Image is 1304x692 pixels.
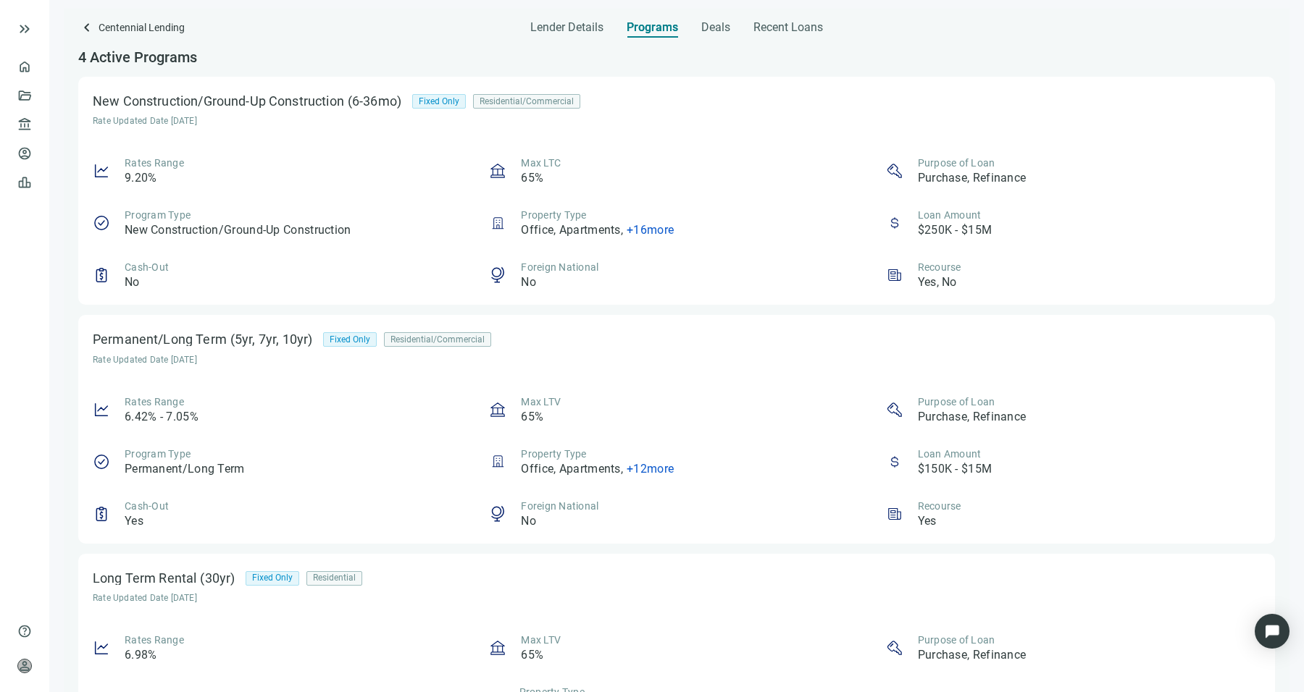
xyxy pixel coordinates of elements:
[918,409,1027,425] article: Purchase, Refinance
[918,513,937,529] article: Yes
[125,500,169,512] span: Cash-Out
[918,209,982,221] span: Loan Amount
[125,461,245,477] article: Permanent/Long Term
[918,647,1027,663] article: Purchase, Refinance
[918,448,982,460] span: Loan Amount
[918,222,992,238] article: $250K - $15M
[918,634,995,646] span: Purpose of Loan
[330,333,370,347] span: Fixed Only
[78,48,197,66] span: 4 Active Programs
[384,332,491,347] div: Residential/Commercial
[521,647,543,663] article: 65%
[125,634,184,646] span: Rates Range
[306,571,362,586] div: Residential
[125,209,191,221] span: Program Type
[93,571,196,586] div: Long Term Rental
[530,20,603,35] span: Lender Details
[344,91,412,111] div: (6-36mo)
[627,20,678,35] span: Programs
[93,592,384,604] article: Rate Updated Date [DATE]
[753,20,823,35] span: Recent Loans
[521,261,598,273] span: Foreign National
[78,19,96,36] span: keyboard_arrow_left
[918,261,961,273] span: Recourse
[419,95,459,109] span: Fixed Only
[473,94,580,109] div: Residential/Commercial
[627,223,674,237] span: + 16 more
[99,19,185,38] span: Centennial Lending
[125,409,198,425] article: 6.42% - 7.05%
[125,647,157,663] article: 6.98%
[521,274,536,290] article: No
[701,20,730,35] span: Deals
[918,274,957,290] article: Yes, No
[93,94,344,109] div: New Construction/Ground-Up Construction
[16,20,33,38] button: keyboard_double_arrow_right
[17,117,28,132] span: account_balance
[627,462,674,476] span: + 12 more
[125,396,184,408] span: Rates Range
[93,354,513,366] article: Rate Updated Date [DATE]
[17,659,32,673] span: person
[521,157,561,169] span: Max LTC
[918,500,961,512] span: Recourse
[17,624,32,638] span: help
[196,568,246,588] div: (30yr)
[1255,614,1290,649] div: Open Intercom Messenger
[521,513,536,529] article: No
[93,115,602,127] article: Rate Updated Date [DATE]
[521,462,623,476] span: Office, Apartments ,
[918,461,992,477] article: $150K - $15M
[521,170,543,186] article: 65%
[521,634,561,646] span: Max LTV
[521,448,586,460] span: Property Type
[521,396,561,408] span: Max LTV
[918,396,995,408] span: Purpose of Loan
[918,170,1027,186] article: Purchase, Refinance
[521,500,598,512] span: Foreign National
[918,157,995,169] span: Purpose of Loan
[521,409,543,425] article: 65%
[227,329,323,350] div: (5yr, 7yr, 10yr)
[125,448,191,460] span: Program Type
[125,261,169,273] span: Cash-Out
[125,170,157,186] article: 9.20%
[252,571,293,585] span: Fixed Only
[521,223,623,237] span: Office, Apartments ,
[125,222,351,238] article: New Construction/Ground-Up Construction
[125,157,184,169] span: Rates Range
[125,274,140,290] article: No
[78,19,96,38] a: keyboard_arrow_left
[93,332,227,347] div: Permanent/Long Term
[521,209,586,221] span: Property Type
[125,513,143,529] article: Yes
